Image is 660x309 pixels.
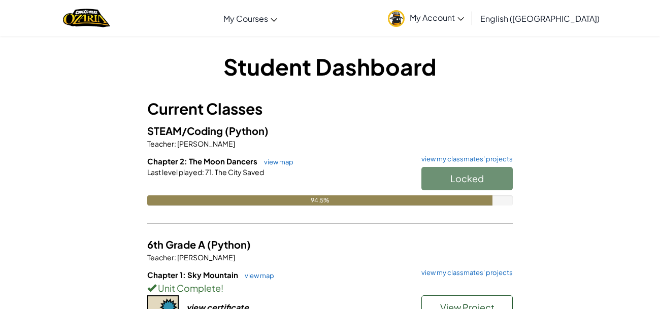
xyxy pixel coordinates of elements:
[147,124,225,137] span: STEAM/Coding
[174,139,176,148] span: :
[221,282,223,294] span: !
[202,167,204,177] span: :
[204,167,214,177] span: 71.
[223,13,268,24] span: My Courses
[225,124,269,137] span: (Python)
[147,139,174,148] span: Teacher
[176,253,235,262] span: [PERSON_NAME]
[176,139,235,148] span: [PERSON_NAME]
[416,269,513,276] a: view my classmates' projects
[147,195,492,205] div: 94.5%
[147,270,240,280] span: Chapter 1: Sky Mountain
[156,282,221,294] span: Unit Complete
[147,156,259,166] span: Chapter 2: The Moon Dancers
[240,271,274,280] a: view map
[63,8,110,28] img: Home
[475,5,605,32] a: English ([GEOGRAPHIC_DATA])
[147,253,174,262] span: Teacher
[416,156,513,162] a: view my classmates' projects
[147,238,207,251] span: 6th Grade A
[174,253,176,262] span: :
[147,97,513,120] h3: Current Classes
[383,2,469,34] a: My Account
[214,167,264,177] span: The City Saved
[207,238,251,251] span: (Python)
[480,13,600,24] span: English ([GEOGRAPHIC_DATA])
[410,12,464,23] span: My Account
[388,10,405,27] img: avatar
[147,51,513,82] h1: Student Dashboard
[147,167,202,177] span: Last level played
[218,5,282,32] a: My Courses
[259,158,293,166] a: view map
[63,8,110,28] a: Ozaria by CodeCombat logo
